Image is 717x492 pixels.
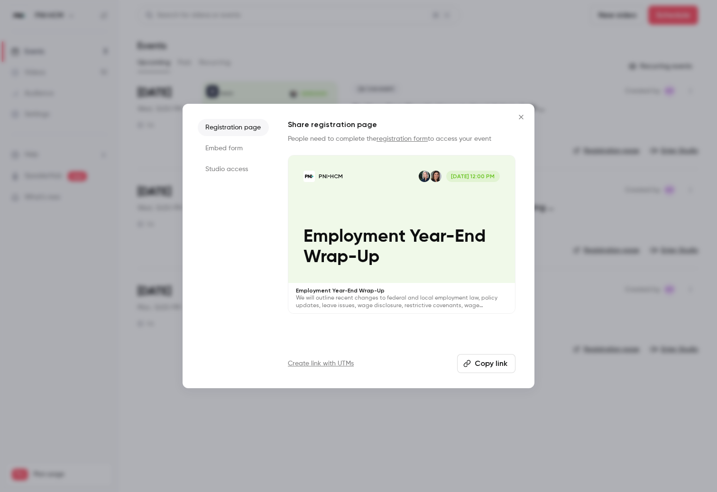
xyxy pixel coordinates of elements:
h1: Share registration page [288,119,515,130]
li: Registration page [198,119,269,136]
a: Create link with UTMs [288,359,354,368]
img: Employment Year-End Wrap-Up [303,171,315,182]
li: Studio access [198,161,269,178]
span: [DATE] 12:00 PM [446,171,500,182]
button: Copy link [457,354,515,373]
button: Close [512,108,531,127]
a: registration form [377,136,428,142]
p: We will outline recent changes to federal and local employment law, policy updates, leave issues,... [296,294,507,310]
p: Employment Year-End Wrap-Up [296,287,507,294]
img: Amy Miller [419,171,430,182]
a: Employment Year-End Wrap-UpPNI•HCMMerry CampbellAmy Miller[DATE] 12:00 PMEmployment Year-End Wrap... [288,155,515,314]
p: Employment Year-End Wrap-Up [303,227,500,268]
p: People need to complete the to access your event [288,134,515,144]
p: PNI•HCM [319,173,343,180]
img: Merry Campbell [430,171,441,182]
li: Embed form [198,140,269,157]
